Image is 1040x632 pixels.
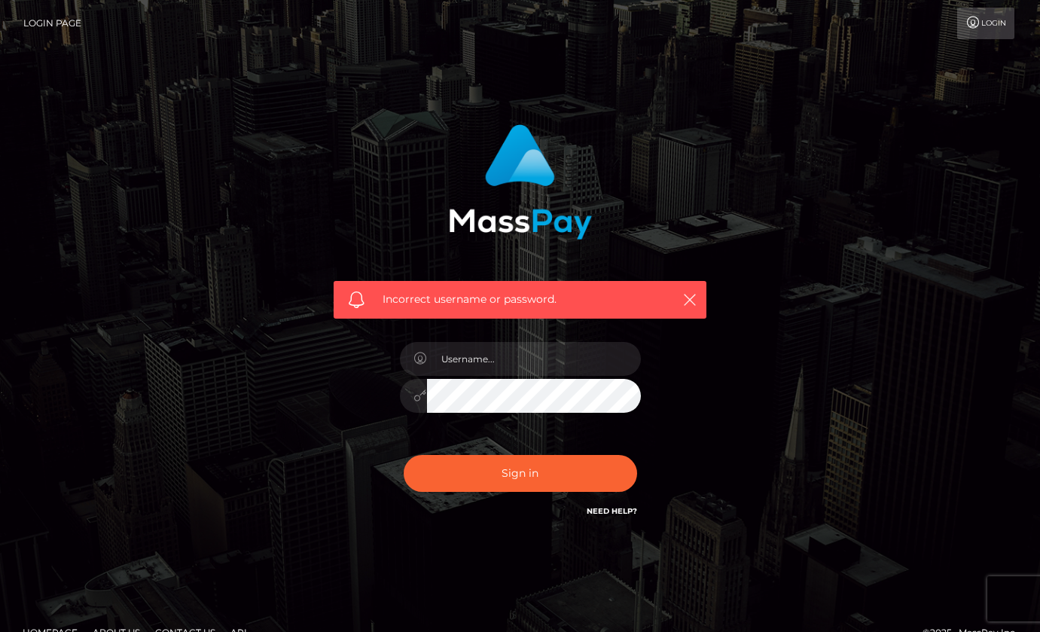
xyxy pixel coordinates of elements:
[957,8,1014,39] a: Login
[383,292,657,307] span: Incorrect username or password.
[404,455,637,492] button: Sign in
[587,506,637,516] a: Need Help?
[23,8,81,39] a: Login Page
[449,124,592,240] img: MassPay Login
[427,342,641,376] input: Username...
